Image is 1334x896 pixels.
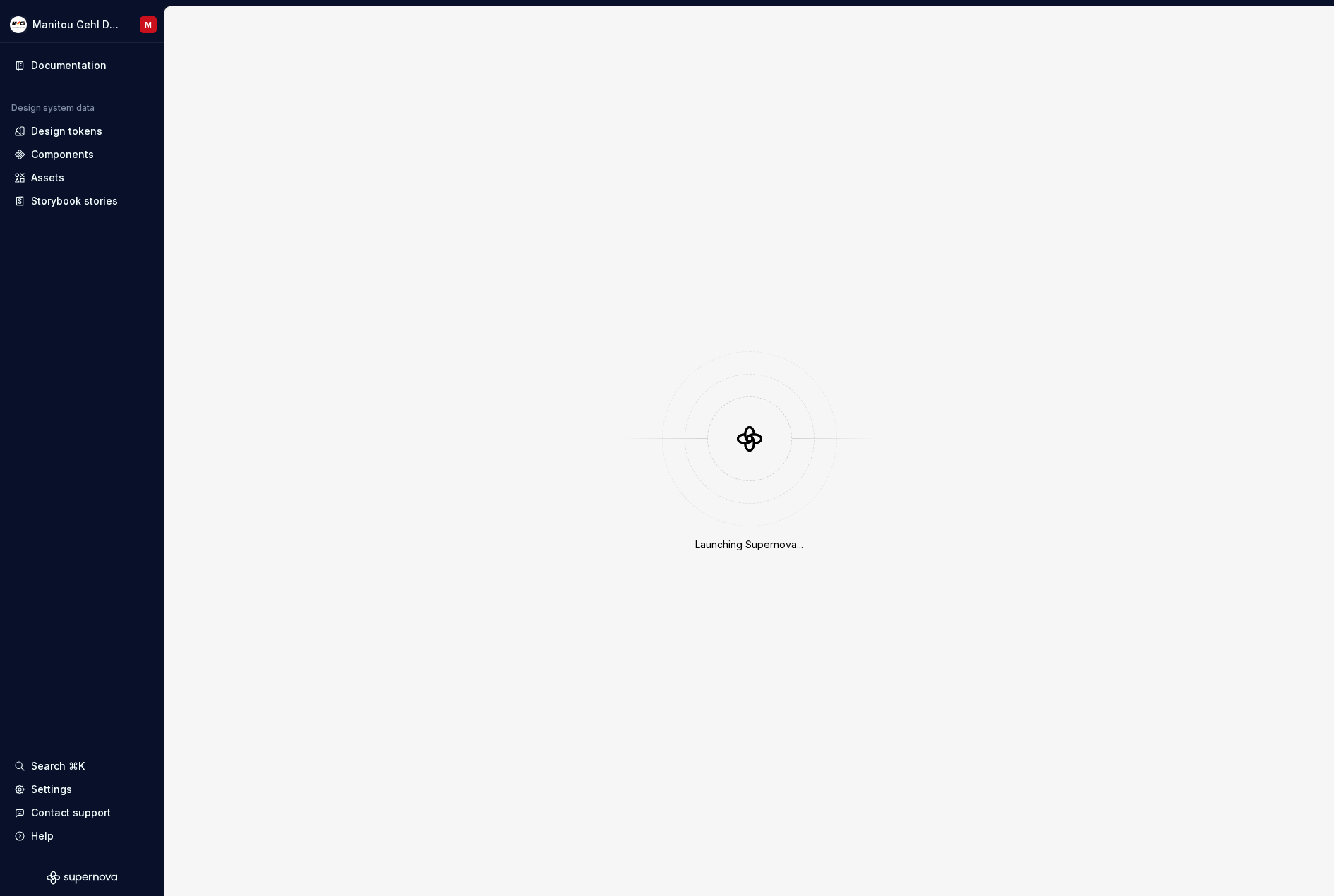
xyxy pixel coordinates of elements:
[8,190,155,212] a: Storybook stories
[31,806,111,820] div: Contact support
[8,167,155,189] a: Assets
[32,18,123,32] div: Manitou Gehl Design System
[31,782,72,797] div: Settings
[11,102,95,114] div: Design system data
[31,124,102,138] div: Design tokens
[145,19,152,30] div: M
[3,9,161,40] button: Manitou Gehl Design SystemM
[8,54,155,77] a: Documentation
[8,778,155,801] a: Settings
[47,871,117,885] svg: Supernova Logo
[695,538,803,552] div: Launching Supernova...
[8,143,155,166] a: Components
[31,759,85,773] div: Search ⌘K
[8,755,155,777] button: Search ⌘K
[31,59,107,73] div: Documentation
[8,120,155,143] a: Design tokens
[31,829,54,843] div: Help
[10,16,27,33] img: e5cfe62c-2ffb-4aae-a2e8-6f19d60e01f1.png
[31,171,64,185] div: Assets
[8,801,155,824] button: Contact support
[31,194,118,208] div: Storybook stories
[31,147,94,162] div: Components
[8,825,155,847] button: Help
